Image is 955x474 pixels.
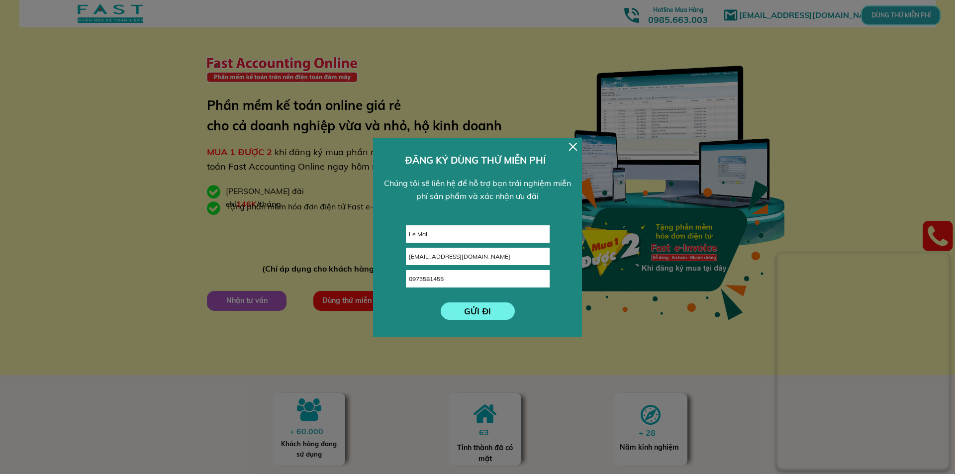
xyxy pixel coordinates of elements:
[406,248,549,265] input: Email
[439,302,516,320] p: GỬI ĐI
[405,153,551,168] h3: ĐĂNG KÝ DÙNG THỬ MIỄN PHÍ
[406,226,549,242] input: Họ và tên
[380,177,576,202] div: Chúng tôi sẽ liên hệ để hỗ trợ bạn trải nghiệm miễn phí sản phẩm và xác nhận ưu đãi
[406,271,549,287] input: Số điện thoại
